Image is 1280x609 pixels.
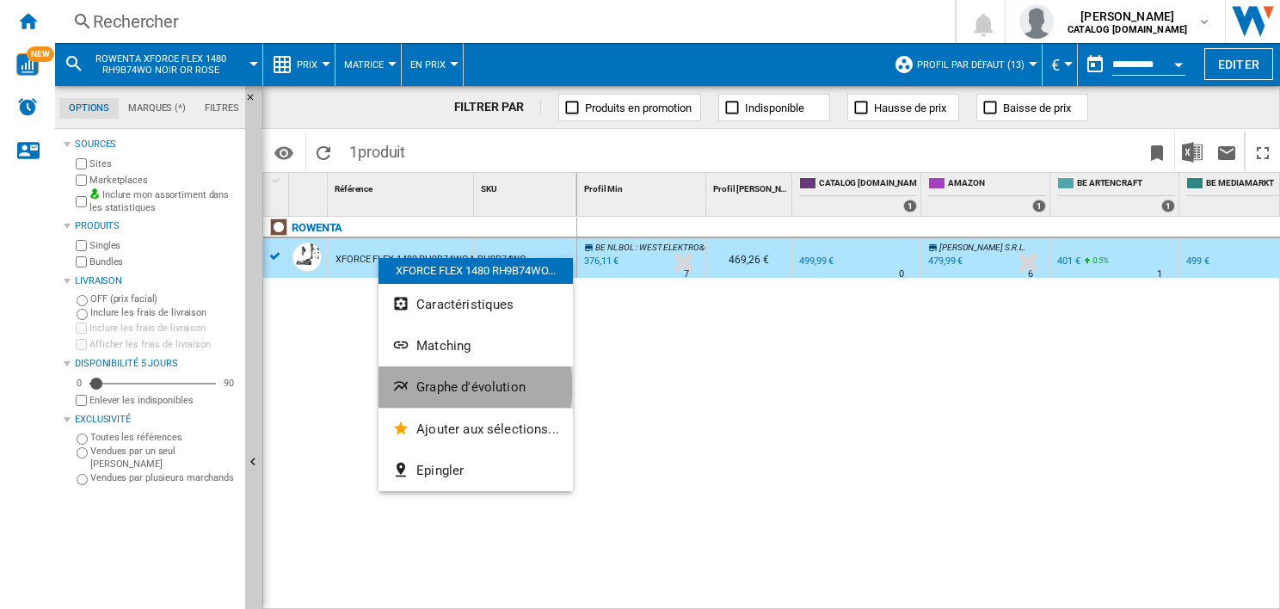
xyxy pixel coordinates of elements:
button: Graphe d'évolution [378,366,573,408]
span: Matching [416,338,471,354]
button: Matching [378,325,573,366]
span: Ajouter aux sélections... [416,421,559,437]
button: Epingler... [378,450,573,491]
span: Caractéristiques [416,297,514,312]
div: XFORCE FLEX 1480 RH9B74WO... [378,258,573,284]
span: Epingler [416,463,464,478]
button: Caractéristiques [378,284,573,325]
button: Ajouter aux sélections... [378,409,573,450]
span: Graphe d'évolution [416,379,526,395]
